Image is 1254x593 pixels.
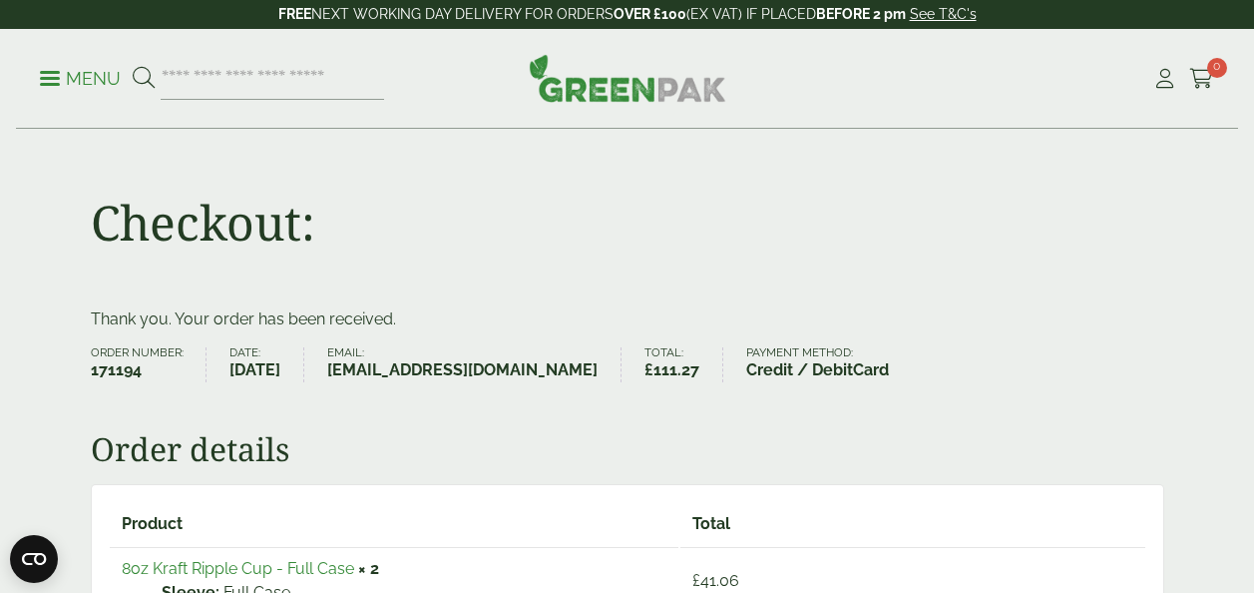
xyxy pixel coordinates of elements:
[358,559,379,578] strong: × 2
[91,194,315,252] h1: Checkout:
[1207,58,1227,78] span: 0
[229,347,304,382] li: Date:
[1152,69,1177,89] i: My Account
[644,360,653,379] span: £
[327,358,598,382] strong: [EMAIL_ADDRESS][DOMAIN_NAME]
[644,347,723,382] li: Total:
[91,307,1164,331] p: Thank you. Your order has been received.
[40,67,121,91] p: Menu
[1189,64,1214,94] a: 0
[229,358,280,382] strong: [DATE]
[816,6,906,22] strong: BEFORE 2 pm
[327,347,622,382] li: Email:
[10,535,58,583] button: Open CMP widget
[746,358,889,382] strong: Credit / DebitCard
[746,347,912,382] li: Payment method:
[614,6,686,22] strong: OVER £100
[1189,69,1214,89] i: Cart
[110,503,679,545] th: Product
[91,358,184,382] strong: 171194
[692,571,739,590] bdi: 41.06
[91,430,1164,468] h2: Order details
[278,6,311,22] strong: FREE
[692,571,700,590] span: £
[680,503,1144,545] th: Total
[529,54,726,102] img: GreenPak Supplies
[644,360,699,379] bdi: 111.27
[40,67,121,87] a: Menu
[91,347,208,382] li: Order number:
[122,559,354,578] a: 8oz Kraft Ripple Cup - Full Case
[910,6,977,22] a: See T&C's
